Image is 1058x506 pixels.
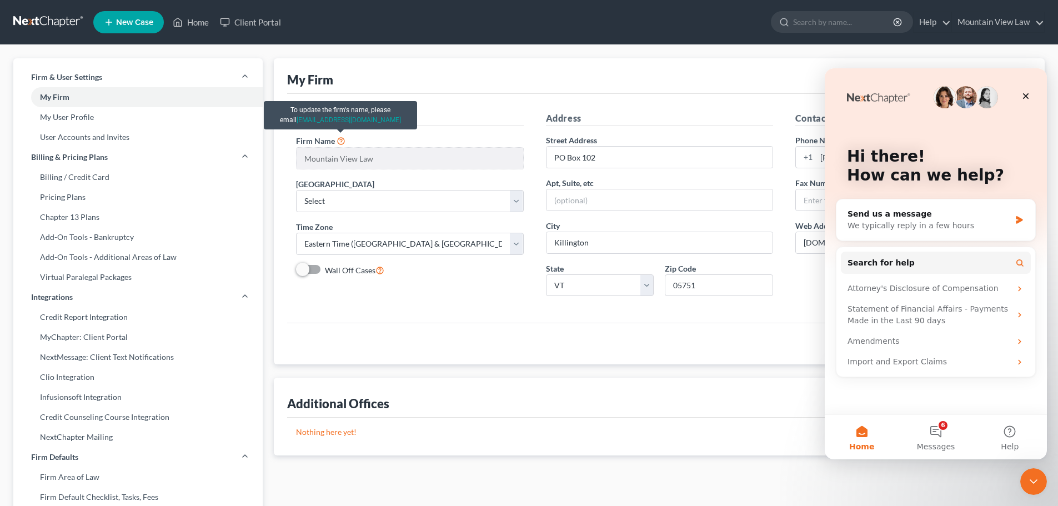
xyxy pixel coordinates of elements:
[13,147,263,167] a: Billing & Pricing Plans
[796,189,1022,211] input: Enter fax...
[287,395,389,412] div: Additional Offices
[795,220,842,232] label: Web Address
[795,112,1022,126] h5: Contact Info
[13,227,263,247] a: Add-On Tools - Bankruptcy
[13,327,263,347] a: MyChapter: Client Portal
[13,387,263,407] a: Infusionsoft Integration
[13,67,263,87] a: Firm & User Settings
[795,177,839,189] label: Fax Number
[13,87,263,107] a: My Firm
[546,232,773,253] input: Enter city...
[546,189,773,211] input: (optional)
[546,263,564,274] label: State
[13,207,263,227] a: Chapter 13 Plans
[13,107,263,127] a: My User Profile
[116,18,153,27] span: New Case
[13,247,263,267] a: Add-On Tools - Additional Areas of Law
[546,177,594,189] label: Apt, Suite, etc
[296,136,335,146] span: Firm Name
[1020,468,1047,495] iframe: Intercom live chat
[914,12,951,32] a: Help
[13,467,263,487] a: Firm Area of Law
[31,152,108,163] span: Billing & Pricing Plans
[546,147,773,168] input: Enter address...
[546,220,560,232] label: City
[287,72,333,88] div: My Firm
[325,265,375,275] span: Wall Off Cases
[296,178,374,190] label: [GEOGRAPHIC_DATA]
[665,274,773,297] input: XXXXX
[795,134,848,146] label: Phone Number
[13,347,263,367] a: NextMessage: Client Text Notifications
[816,147,1022,168] input: Enter phone...
[13,367,263,387] a: Clio Integration
[665,263,696,274] label: Zip Code
[546,134,597,146] label: Street Address
[796,147,816,168] div: +1
[214,12,287,32] a: Client Portal
[13,287,263,307] a: Integrations
[13,127,263,147] a: User Accounts and Invites
[825,68,1047,459] iframe: Intercom live chat
[13,427,263,447] a: NextChapter Mailing
[167,12,214,32] a: Home
[13,167,263,187] a: Billing / Credit Card
[796,232,1022,253] input: Enter web address....
[793,12,895,32] input: Search by name...
[13,267,263,287] a: Virtual Paralegal Packages
[13,307,263,327] a: Credit Report Integration
[13,187,263,207] a: Pricing Plans
[297,116,401,124] a: [EMAIL_ADDRESS][DOMAIN_NAME]
[13,407,263,427] a: Credit Counseling Course Integration
[264,101,417,129] div: To update the firm's name, please email
[296,221,333,233] label: Time Zone
[297,148,523,169] input: Enter name...
[31,292,73,303] span: Integrations
[296,427,1022,438] p: Nothing here yet!
[952,12,1044,32] a: Mountain View Law
[31,452,78,463] span: Firm Defaults
[13,447,263,467] a: Firm Defaults
[31,72,102,83] span: Firm & User Settings
[546,112,773,126] h5: Address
